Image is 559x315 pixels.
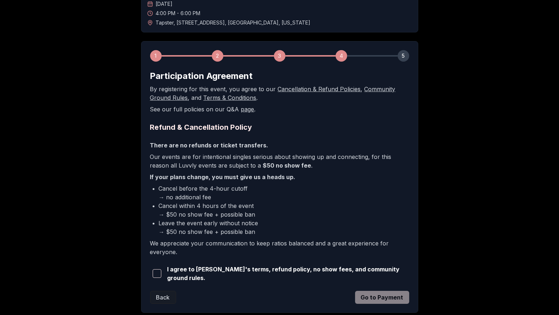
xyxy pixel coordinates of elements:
[156,0,173,8] span: [DATE]
[241,106,254,113] a: page
[278,85,361,93] a: Cancellation & Refund Policies
[167,265,409,282] span: I agree to [PERSON_NAME]'s terms, refund policy, no show fees, and community ground rules.
[150,122,409,132] h2: Refund & Cancellation Policy
[156,10,201,17] span: 4:00 PM - 6:00 PM
[150,239,409,256] p: We appreciate your communication to keep ratios balanced and a great experience for everyone.
[159,184,409,201] li: Cancel before the 4-hour cutoff → no additional fee
[159,219,409,236] li: Leave the event early without notice → $50 no show fee + possible ban
[398,50,409,62] div: 5
[159,201,409,219] li: Cancel within 4 hours of the event → $50 no show fee + possible ban
[336,50,347,62] div: 4
[150,85,409,102] p: By registering for this event, you agree to our , , and .
[204,94,257,101] a: Terms & Conditions
[156,19,311,26] span: Tapster , [STREET_ADDRESS] , [GEOGRAPHIC_DATA] , [US_STATE]
[274,50,285,62] div: 3
[150,141,409,150] p: There are no refunds or ticket transfers.
[212,50,223,62] div: 2
[150,105,409,114] p: See our full policies on our Q&A .
[150,50,162,62] div: 1
[263,162,311,169] b: $50 no show fee
[150,70,409,82] h2: Participation Agreement
[150,291,176,304] button: Back
[150,152,409,170] p: Our events are for intentional singles serious about showing up and connecting, for this reason a...
[150,173,409,181] p: If your plans change, you must give us a heads up.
